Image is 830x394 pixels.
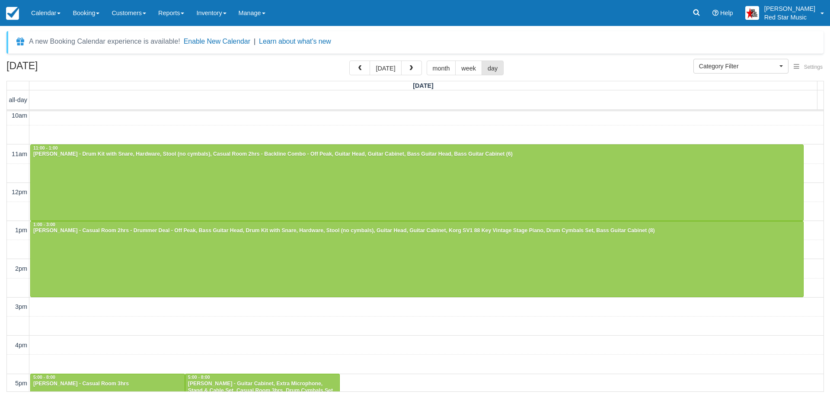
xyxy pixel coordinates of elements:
div: [PERSON_NAME] - Drum Kit with Snare, Hardware, Stool (no cymbals), Casual Room 2hrs - Backline Co... [33,151,801,158]
img: checkfront-main-nav-mini-logo.png [6,7,19,20]
span: 5:00 - 8:00 [33,375,55,380]
span: | [254,38,255,45]
span: 12pm [12,189,27,195]
p: Red Star Music [764,13,815,22]
a: Learn about what's new [259,38,331,45]
span: 3pm [15,303,27,310]
span: 1:00 - 3:00 [33,222,55,227]
div: [PERSON_NAME] - Casual Room 3hrs [33,381,182,388]
span: 11:00 - 1:00 [33,146,58,151]
span: 2pm [15,265,27,272]
span: 1pm [15,227,27,234]
button: month [427,61,456,75]
div: A new Booking Calendar experience is available! [29,36,180,47]
img: A2 [745,6,759,20]
a: 11:00 - 1:00[PERSON_NAME] - Drum Kit with Snare, Hardware, Stool (no cymbals), Casual Room 2hrs -... [30,144,804,221]
button: Settings [788,61,828,74]
span: 5pm [15,380,27,387]
i: Help [712,10,718,16]
button: week [455,61,482,75]
span: Help [720,10,733,16]
a: 1:00 - 3:00[PERSON_NAME] - Casual Room 2hrs - Drummer Deal - Off Peak, Bass Guitar Head, Drum Kit... [30,221,804,298]
button: [DATE] [370,61,401,75]
span: 5:00 - 8:00 [188,375,210,380]
p: [PERSON_NAME] [764,4,815,13]
span: Settings [804,64,823,70]
button: day [482,61,504,75]
span: Category Filter [699,62,777,70]
span: [DATE] [413,82,434,89]
button: Category Filter [693,59,788,74]
h2: [DATE] [6,61,116,77]
span: 4pm [15,342,27,349]
span: 11am [12,151,27,157]
span: 10am [12,112,27,119]
button: Enable New Calendar [184,37,250,46]
span: all-day [9,96,27,103]
div: [PERSON_NAME] - Casual Room 2hrs - Drummer Deal - Off Peak, Bass Guitar Head, Drum Kit with Snare... [33,227,801,234]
